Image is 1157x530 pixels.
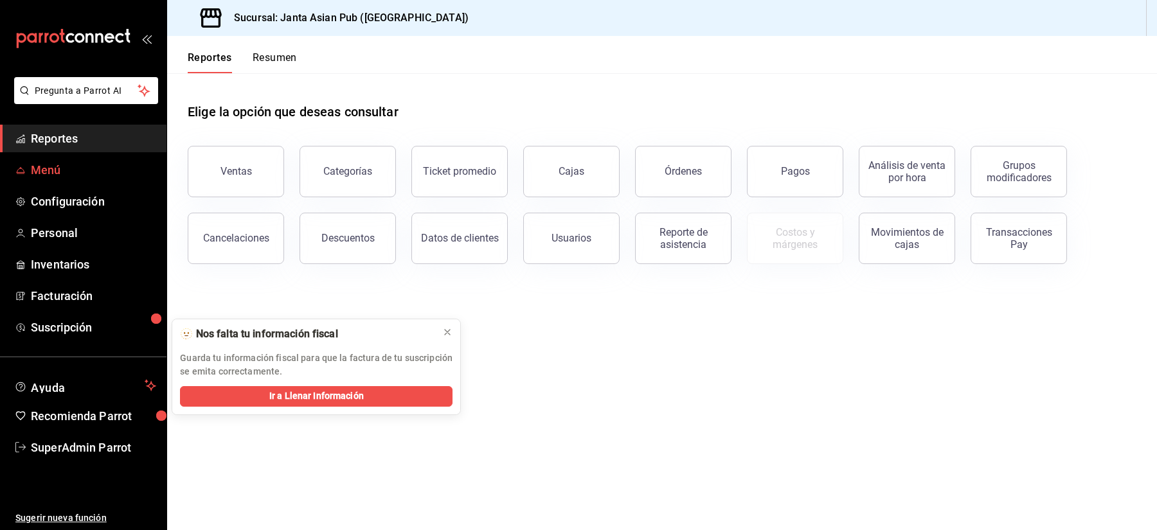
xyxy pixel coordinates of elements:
div: Reporte de asistencia [643,226,723,251]
span: Pregunta a Parrot AI [35,84,138,98]
span: Configuración [31,193,156,210]
button: Pagos [747,146,843,197]
div: Análisis de venta por hora [867,159,947,184]
button: Descuentos [300,213,396,264]
button: Contrata inventarios para ver este reporte [747,213,843,264]
span: Menú [31,161,156,179]
button: Grupos modificadores [971,146,1067,197]
span: Sugerir nueva función [15,511,156,525]
span: Personal [31,224,156,242]
a: Pregunta a Parrot AI [9,93,158,107]
div: Categorías [323,165,372,177]
span: Reportes [31,130,156,147]
span: SuperAdmin Parrot [31,439,156,456]
div: Usuarios [552,232,591,244]
div: Órdenes [665,165,702,177]
span: Suscripción [31,319,156,336]
div: Cajas [559,165,584,177]
div: 🫥 Nos falta tu información fiscal [180,327,432,341]
span: Inventarios [31,256,156,273]
button: Movimientos de cajas [859,213,955,264]
button: Análisis de venta por hora [859,146,955,197]
button: Órdenes [635,146,731,197]
span: Facturación [31,287,156,305]
span: Recomienda Parrot [31,407,156,425]
button: Cancelaciones [188,213,284,264]
div: Ticket promedio [423,165,496,177]
div: Transacciones Pay [979,226,1059,251]
button: Ticket promedio [411,146,508,197]
div: navigation tabs [188,51,297,73]
button: Datos de clientes [411,213,508,264]
span: Ayuda [31,378,139,393]
div: Grupos modificadores [979,159,1059,184]
button: Cajas [523,146,620,197]
button: Ir a Llenar Información [180,386,453,407]
button: Ventas [188,146,284,197]
div: Datos de clientes [421,232,499,244]
div: Cancelaciones [203,232,269,244]
div: Descuentos [321,232,375,244]
div: Costos y márgenes [755,226,835,251]
button: Reportes [188,51,232,73]
button: Categorías [300,146,396,197]
div: Pagos [781,165,810,177]
button: Resumen [253,51,297,73]
button: Usuarios [523,213,620,264]
p: Guarda tu información fiscal para que la factura de tu suscripción se emita correctamente. [180,351,453,378]
h3: Sucursal: Janta Asian Pub ([GEOGRAPHIC_DATA]) [224,10,469,26]
h1: Elige la opción que deseas consultar [188,102,399,121]
div: Movimientos de cajas [867,226,947,251]
button: Pregunta a Parrot AI [14,77,158,104]
div: Ventas [220,165,252,177]
button: Reporte de asistencia [635,213,731,264]
button: Transacciones Pay [971,213,1067,264]
button: open_drawer_menu [141,33,152,44]
span: Ir a Llenar Información [269,389,364,403]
